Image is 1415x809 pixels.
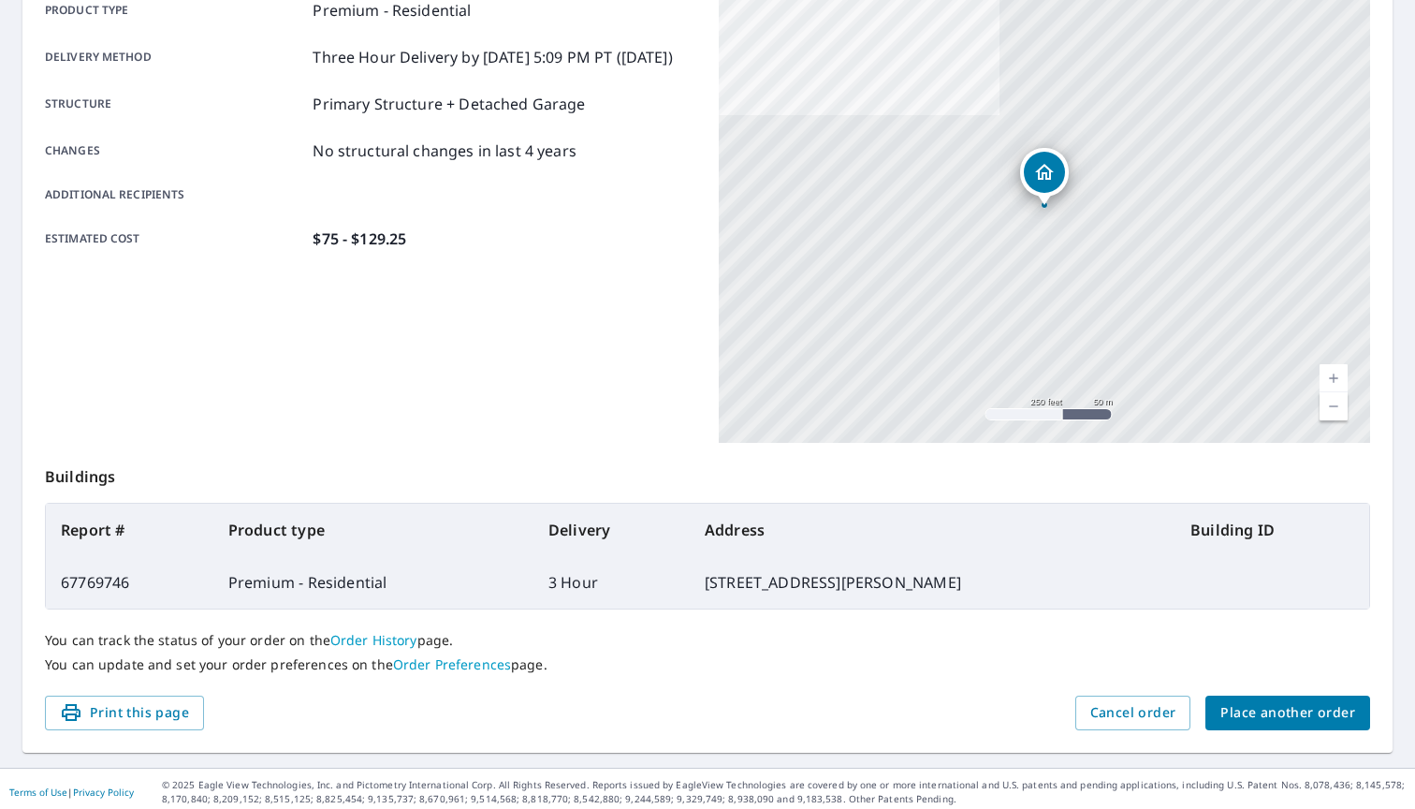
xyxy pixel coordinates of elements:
[533,504,690,556] th: Delivery
[1090,701,1176,725] span: Cancel order
[162,778,1406,806] p: © 2025 Eagle View Technologies, Inc. and Pictometry International Corp. All Rights Reserved. Repo...
[9,787,134,798] p: |
[313,228,406,250] p: $75 - $129.25
[213,504,533,556] th: Product type
[1220,701,1355,725] span: Place another order
[45,46,305,68] p: Delivery method
[45,93,305,115] p: Structure
[393,655,511,673] a: Order Preferences
[690,556,1175,609] td: [STREET_ADDRESS][PERSON_NAME]
[46,504,213,556] th: Report #
[9,786,67,799] a: Terms of Use
[1205,696,1370,730] button: Place another order
[45,696,204,730] button: Print this page
[1320,392,1348,420] a: Current Level 17, Zoom Out
[1320,364,1348,392] a: Current Level 17, Zoom In
[45,632,1370,649] p: You can track the status of your order on the page.
[45,140,305,162] p: Changes
[45,228,305,250] p: Estimated cost
[313,93,585,115] p: Primary Structure + Detached Garage
[213,556,533,609] td: Premium - Residential
[313,140,576,162] p: No structural changes in last 4 years
[46,556,213,609] td: 67769746
[45,186,305,203] p: Additional recipients
[533,556,690,609] td: 3 Hour
[1175,504,1369,556] th: Building ID
[45,443,1370,503] p: Buildings
[1020,148,1069,206] div: Dropped pin, building 1, Residential property, 1284 Bryant St Palo Alto, CA 94301
[330,631,417,649] a: Order History
[73,786,134,799] a: Privacy Policy
[1075,696,1191,730] button: Cancel order
[313,46,672,68] p: Three Hour Delivery by [DATE] 5:09 PM PT ([DATE])
[690,504,1175,556] th: Address
[60,701,189,725] span: Print this page
[45,656,1370,673] p: You can update and set your order preferences on the page.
